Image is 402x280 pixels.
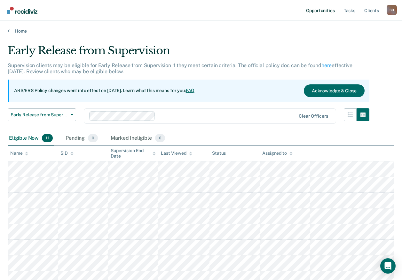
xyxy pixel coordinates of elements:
p: Supervision clients may be eligible for Early Release from Supervision if they meet certain crite... [8,62,352,74]
div: Assigned to [262,151,292,156]
div: Name [10,151,28,156]
div: Marked Ineligible0 [109,131,166,145]
div: Clear officers [299,113,328,119]
a: Home [8,28,394,34]
div: Pending0 [64,131,99,145]
span: 0 [155,134,165,142]
p: ARS/ERS Policy changes went into effect on [DATE]. Learn what this means for you: [14,88,194,94]
div: Open Intercom Messenger [380,258,396,274]
div: Supervision End Date [111,148,156,159]
div: Status [212,151,226,156]
span: Early Release from Supervision [11,112,68,118]
button: Early Release from Supervision [8,108,76,121]
button: Profile dropdown button [387,5,397,15]
span: 11 [42,134,53,142]
img: Recidiviz [7,7,37,14]
span: 0 [88,134,98,142]
div: S B [387,5,397,15]
div: Early Release from Supervision [8,44,369,62]
a: FAQ [186,88,195,93]
div: Eligible Now11 [8,131,54,145]
a: here [321,62,332,68]
button: Acknowledge & Close [304,84,365,97]
div: SID [60,151,74,156]
div: Last Viewed [161,151,192,156]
